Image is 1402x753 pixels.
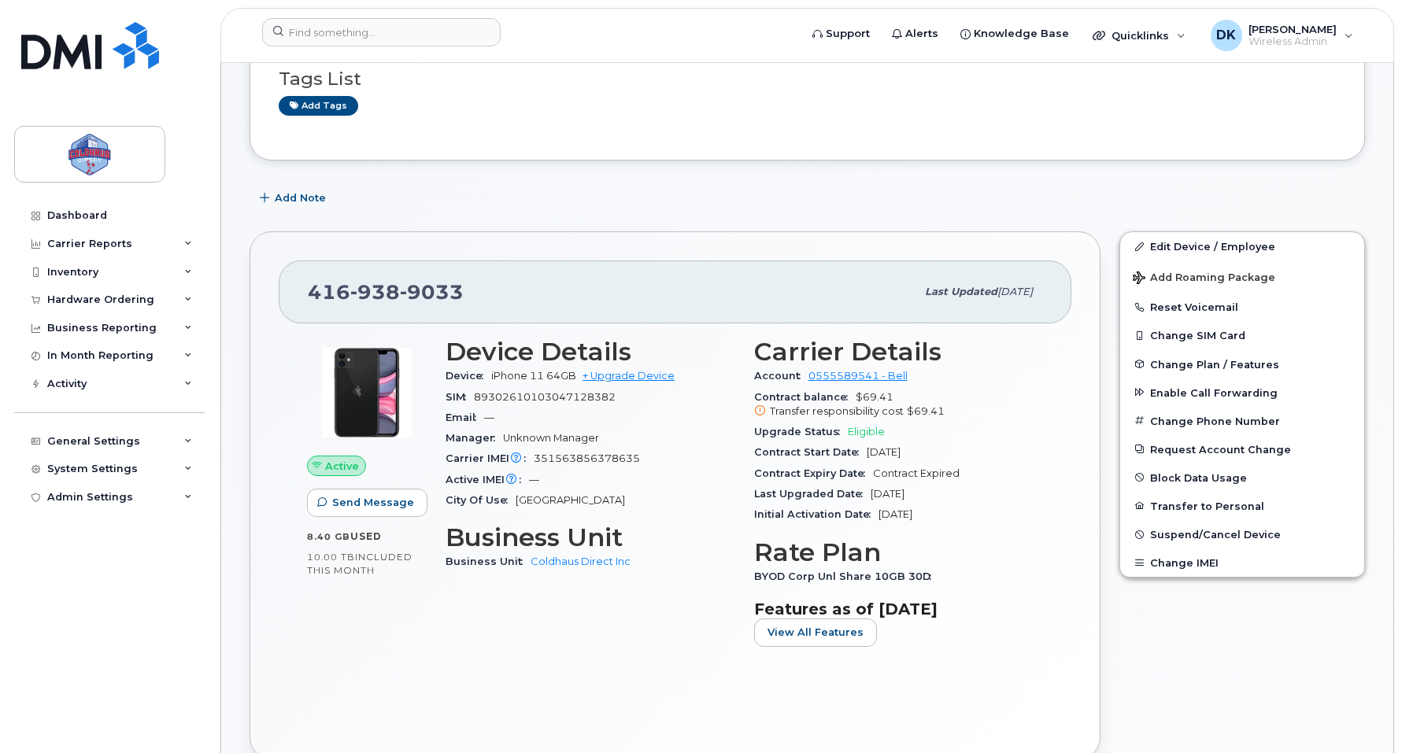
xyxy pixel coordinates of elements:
h3: Rate Plan [754,538,1044,567]
span: 938 [350,280,400,304]
h3: Features as of [DATE] [754,600,1044,618]
span: Account [754,370,808,382]
button: Request Account Change [1120,435,1364,463]
button: Change Phone Number [1120,407,1364,435]
span: City Of Use [446,494,516,506]
span: Contract Expired [873,467,960,479]
span: [DATE] [867,446,901,458]
span: $69.41 [754,391,1044,419]
span: View All Features [768,625,864,640]
img: iPhone_11.jpg [320,345,414,440]
span: Business Unit [446,556,531,567]
h3: Carrier Details [754,338,1044,366]
span: Contract Expiry Date [754,467,873,479]
span: Transfer responsibility cost [770,405,904,417]
span: Manager [446,432,503,444]
span: iPhone 11 64GB [491,370,576,382]
span: [DATE] [879,508,912,520]
div: Dariusz Kulpinski [1200,20,1364,51]
button: Add Note [250,184,339,212]
span: Active IMEI [446,474,529,485]
button: Suspend/Cancel Device [1120,520,1364,548]
span: Knowledge Base [974,26,1069,42]
span: 9033 [400,280,464,304]
span: Quicklinks [1112,29,1169,42]
button: Add Roaming Package [1120,260,1364,293]
span: DK [1216,26,1236,45]
span: — [484,412,494,423]
span: — [529,474,539,485]
span: Add Roaming Package [1133,271,1275,286]
a: Support [801,18,881,50]
span: Suspend/Cancel Device [1150,529,1281,541]
span: [DATE] [997,286,1033,297]
button: Enable Call Forwarding [1120,378,1364,407]
span: Enable Call Forwarding [1150,386,1278,398]
a: 0555589541 - Bell [808,370,908,382]
span: BYOD Corp Unl Share 10GB 30D [754,570,939,582]
span: Add Note [275,190,326,205]
span: 10.00 TB [307,552,355,563]
span: Change Plan / Features [1150,358,1279,370]
button: View All Features [754,618,877,647]
span: 89302610103047128382 [474,391,616,403]
h3: Business Unit [446,523,735,552]
span: 416 [308,280,464,304]
button: Change SIM Card [1120,321,1364,349]
span: Initial Activation Date [754,508,879,520]
button: Transfer to Personal [1120,492,1364,520]
button: Change IMEI [1120,548,1364,577]
span: [GEOGRAPHIC_DATA] [516,494,625,506]
span: 351563856378635 [534,452,640,464]
span: Support [826,26,870,42]
h3: Tags List [279,69,1336,89]
input: Find something... [262,18,501,46]
span: 8.40 GB [307,531,350,542]
span: used [350,530,382,542]
span: Contract balance [754,391,856,403]
span: [PERSON_NAME] [1248,23,1337,35]
span: $69.41 [907,405,945,417]
a: Knowledge Base [949,18,1080,50]
span: Upgrade Status [754,426,848,437]
span: Carrier IMEI [446,452,534,464]
span: included this month [307,551,412,577]
a: Add tags [279,96,358,116]
h3: Device Details [446,338,735,366]
span: [DATE] [871,488,904,500]
span: Active [325,459,359,474]
span: Wireless Admin [1248,35,1337,48]
a: Coldhaus Direct Inc [531,556,631,567]
div: Quicklinks [1082,20,1197,51]
a: Alerts [881,18,949,50]
button: Reset Voicemail [1120,293,1364,321]
span: Unknown Manager [503,432,599,444]
span: SIM [446,391,474,403]
span: Last updated [925,286,997,297]
span: Last Upgraded Date [754,488,871,500]
span: Device [446,370,491,382]
button: Change Plan / Features [1120,350,1364,378]
span: Eligible [848,426,885,437]
a: + Upgrade Device [583,370,675,382]
span: Send Message [332,495,414,510]
span: Alerts [905,26,938,42]
button: Send Message [307,489,427,517]
a: Edit Device / Employee [1120,232,1364,260]
span: Contract Start Date [754,446,867,458]
span: Email [446,412,484,423]
button: Block Data Usage [1120,463,1364,492]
